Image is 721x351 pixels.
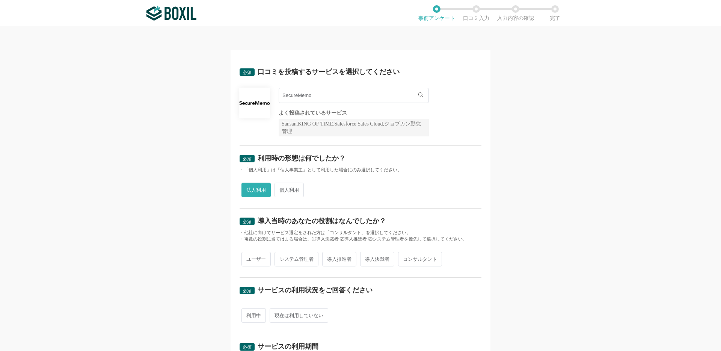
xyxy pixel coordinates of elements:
li: 事前アンケート [417,5,456,21]
span: 現在は利用していない [270,308,328,323]
div: ・複数の役割に当てはまる場合は、①導入決裁者 ②導入推進者 ③システム管理者を優先して選択してください。 [240,236,481,242]
div: サービスの利用状況をご回答ください [258,287,373,294]
span: 必須 [243,288,252,294]
span: 法人利用 [241,183,271,197]
div: 口コミを投稿するサービスを選択してください [258,68,400,75]
span: システム管理者 [275,252,318,266]
span: 必須 [243,156,252,162]
span: 利用中 [241,308,266,323]
span: 個人利用 [275,183,304,197]
li: 入力内容の確認 [496,5,535,21]
div: Sansan,KING OF TIME,Salesforce Sales Cloud,ジョブカン勤怠管理 [279,119,429,136]
div: 利用時の形態は何でしたか？ [258,155,345,162]
div: ・他社に向けてサービス選定をされた方は「コンサルタント」を選択してください。 [240,230,481,236]
span: 導入推進者 [322,252,356,266]
span: 導入決裁者 [360,252,394,266]
li: 口コミ入力 [456,5,496,21]
div: よく投稿されているサービス [279,110,429,116]
img: ボクシルSaaS_ロゴ [146,6,196,21]
input: サービス名で検索 [279,88,429,103]
span: コンサルタント [398,252,442,266]
div: 導入当時のあなたの役割はなんでしたか？ [258,218,386,224]
span: 必須 [243,345,252,350]
div: ・「個人利用」は「個人事業主」として利用した場合にのみ選択してください。 [240,167,481,173]
span: 必須 [243,70,252,75]
span: ユーザー [241,252,271,266]
div: サービスの利用期間 [258,343,318,350]
li: 完了 [535,5,575,21]
span: 必須 [243,219,252,224]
